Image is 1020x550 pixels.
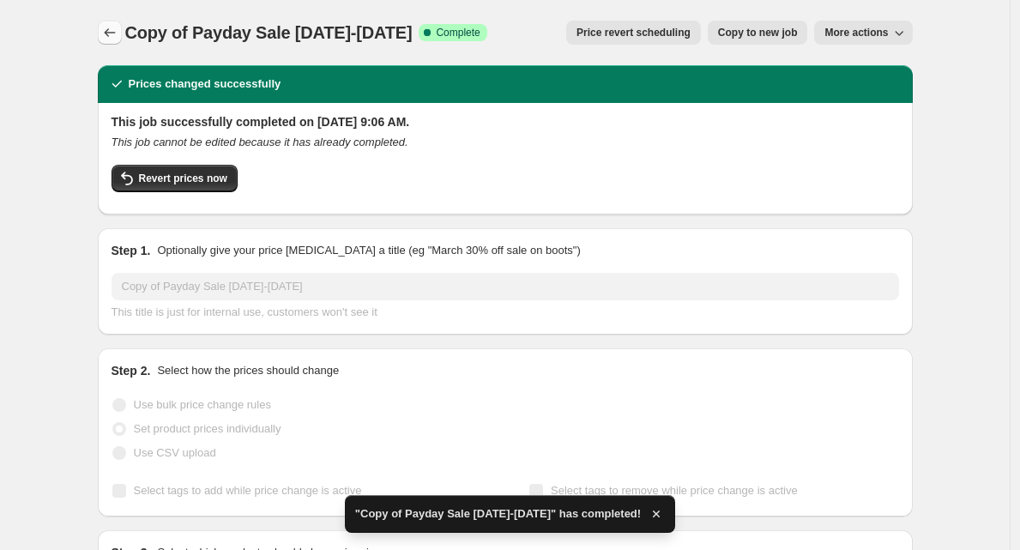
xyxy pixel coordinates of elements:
[576,26,691,39] span: Price revert scheduling
[814,21,912,45] button: More actions
[718,26,798,39] span: Copy to new job
[112,362,151,379] h2: Step 2.
[355,505,641,523] span: "Copy of Payday Sale [DATE]-[DATE]" has completed!
[112,165,238,192] button: Revert prices now
[134,484,362,497] span: Select tags to add while price change is active
[157,242,580,259] p: Optionally give your price [MEDICAL_DATA] a title (eg "March 30% off sale on boots")
[134,422,281,435] span: Set product prices individually
[551,484,798,497] span: Select tags to remove while price change is active
[708,21,808,45] button: Copy to new job
[824,26,888,39] span: More actions
[139,172,227,185] span: Revert prices now
[125,23,413,42] span: Copy of Payday Sale [DATE]-[DATE]
[157,362,339,379] p: Select how the prices should change
[112,136,408,148] i: This job cannot be edited because it has already completed.
[112,242,151,259] h2: Step 1.
[129,76,281,93] h2: Prices changed successfully
[112,305,377,318] span: This title is just for internal use, customers won't see it
[134,398,271,411] span: Use bulk price change rules
[566,21,701,45] button: Price revert scheduling
[436,26,480,39] span: Complete
[112,113,899,130] h2: This job successfully completed on [DATE] 9:06 AM.
[98,21,122,45] button: Price change jobs
[112,273,899,300] input: 30% off holiday sale
[134,446,216,459] span: Use CSV upload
